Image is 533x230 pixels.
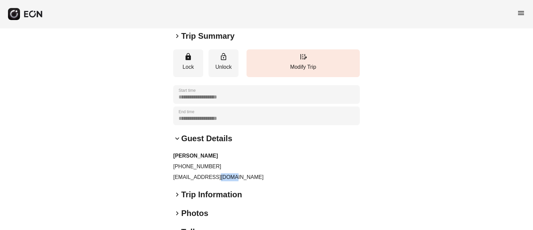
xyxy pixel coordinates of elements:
[173,209,181,217] span: keyboard_arrow_right
[299,53,307,61] span: edit_road
[173,191,181,199] span: keyboard_arrow_right
[209,49,239,77] button: Unlock
[181,208,208,219] h2: Photos
[181,189,242,200] h2: Trip Information
[250,63,356,71] p: Modify Trip
[173,32,181,40] span: keyboard_arrow_right
[181,31,235,41] h2: Trip Summary
[177,63,200,71] p: Lock
[517,9,525,17] span: menu
[184,53,192,61] span: lock
[212,63,235,71] p: Unlock
[173,135,181,143] span: keyboard_arrow_down
[173,163,360,171] p: [PHONE_NUMBER]
[220,53,228,61] span: lock_open
[247,49,360,77] button: Modify Trip
[173,49,203,77] button: Lock
[173,173,360,181] p: [EMAIL_ADDRESS][DOMAIN_NAME]
[181,133,232,144] h2: Guest Details
[173,152,360,160] h3: [PERSON_NAME]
